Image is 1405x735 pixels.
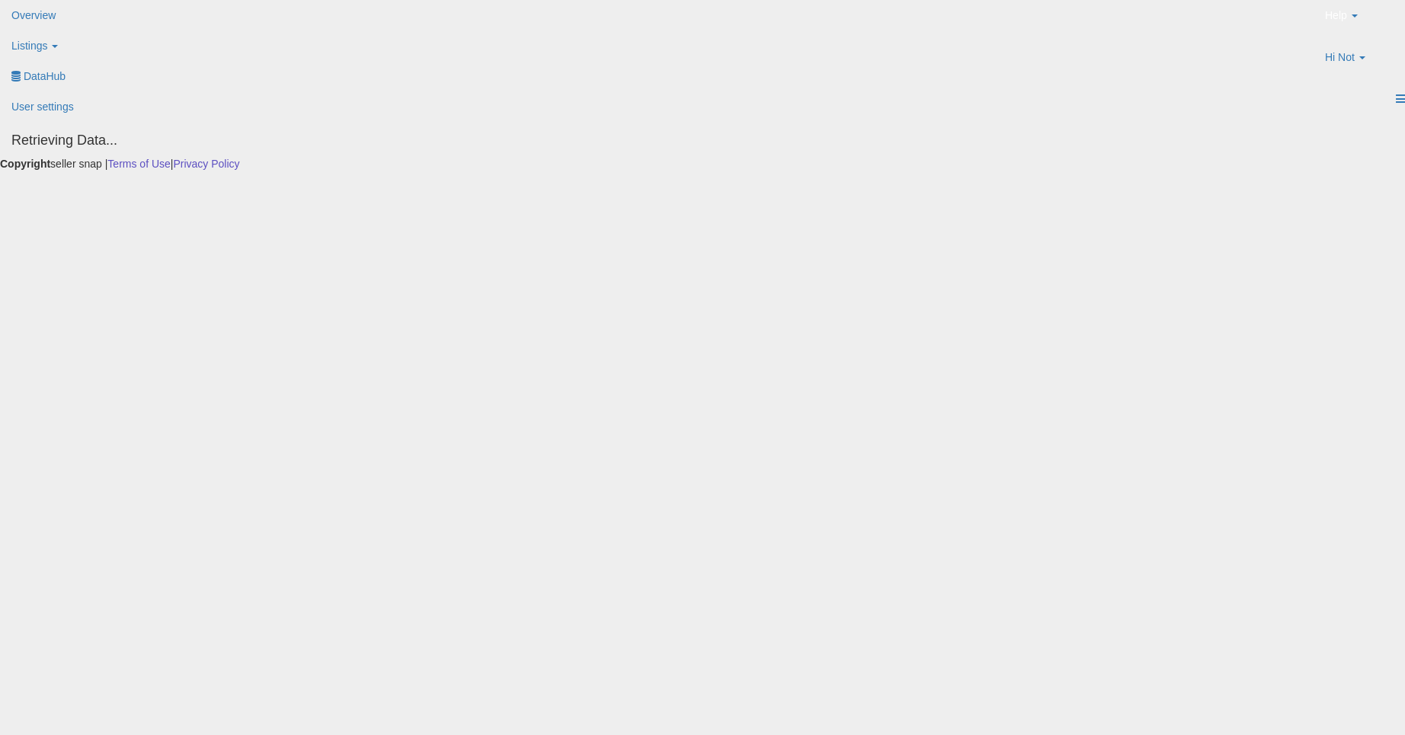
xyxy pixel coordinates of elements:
a: Hi Not [1314,42,1405,84]
span: Overview [11,9,56,21]
span: Hi Not [1325,50,1355,65]
a: Terms of Use [107,158,170,170]
span: DataHub [24,70,66,82]
span: Listings [11,40,47,52]
span: Help [1325,8,1347,23]
a: Privacy Policy [173,158,239,170]
h4: Retrieving Data... [11,133,1394,149]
